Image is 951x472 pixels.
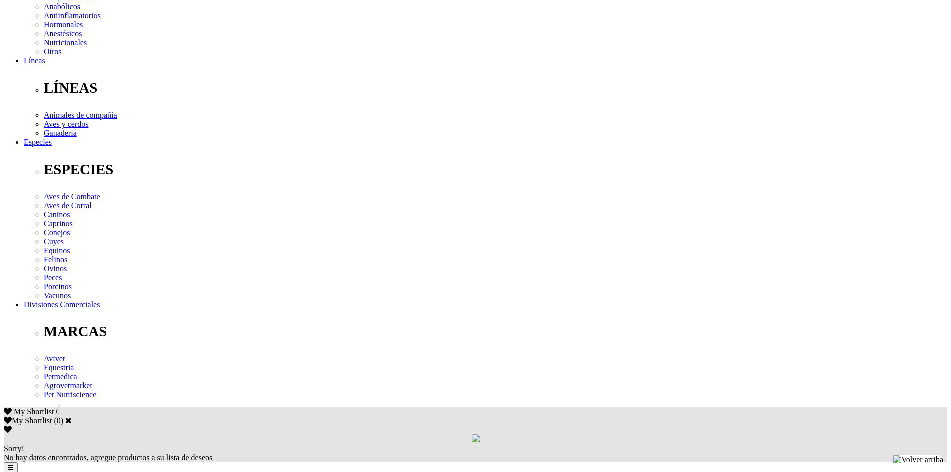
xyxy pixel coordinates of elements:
a: Antiinflamatorios [44,11,101,20]
span: Sorry! [4,444,24,453]
img: Volver arriba [893,455,943,464]
a: Caprinos [44,219,73,228]
a: Anabólicos [44,2,80,11]
a: Conejos [44,228,70,237]
iframe: Brevo live chat [5,364,172,467]
a: Aves de Corral [44,201,92,210]
p: MARCAS [44,323,947,340]
img: loading.gif [472,434,480,442]
label: My Shortlist [4,416,52,425]
a: Aves y cerdos [44,120,88,128]
a: Líneas [24,56,45,65]
a: Avivet [44,354,65,363]
p: LÍNEAS [44,80,947,96]
a: Otros [44,47,62,56]
a: Nutricionales [44,38,87,47]
div: No hay datos encontrados, agregue productos a su lista de deseos [4,444,947,462]
a: Ovinos [44,264,67,273]
a: Anestésicos [44,29,82,38]
a: Aves de Combate [44,192,100,201]
a: Divisiones Comerciales [24,300,100,309]
a: Hormonales [44,20,83,29]
a: Peces [44,273,62,282]
a: Equinos [44,246,70,255]
a: Cuyes [44,237,64,246]
a: Ganadería [44,129,77,137]
a: Animales de compañía [44,111,117,119]
a: Porcinos [44,282,72,291]
a: Felinos [44,255,67,264]
a: Especies [24,138,52,146]
a: Vacunos [44,291,71,300]
p: ESPECIES [44,161,947,178]
a: Caninos [44,210,70,219]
